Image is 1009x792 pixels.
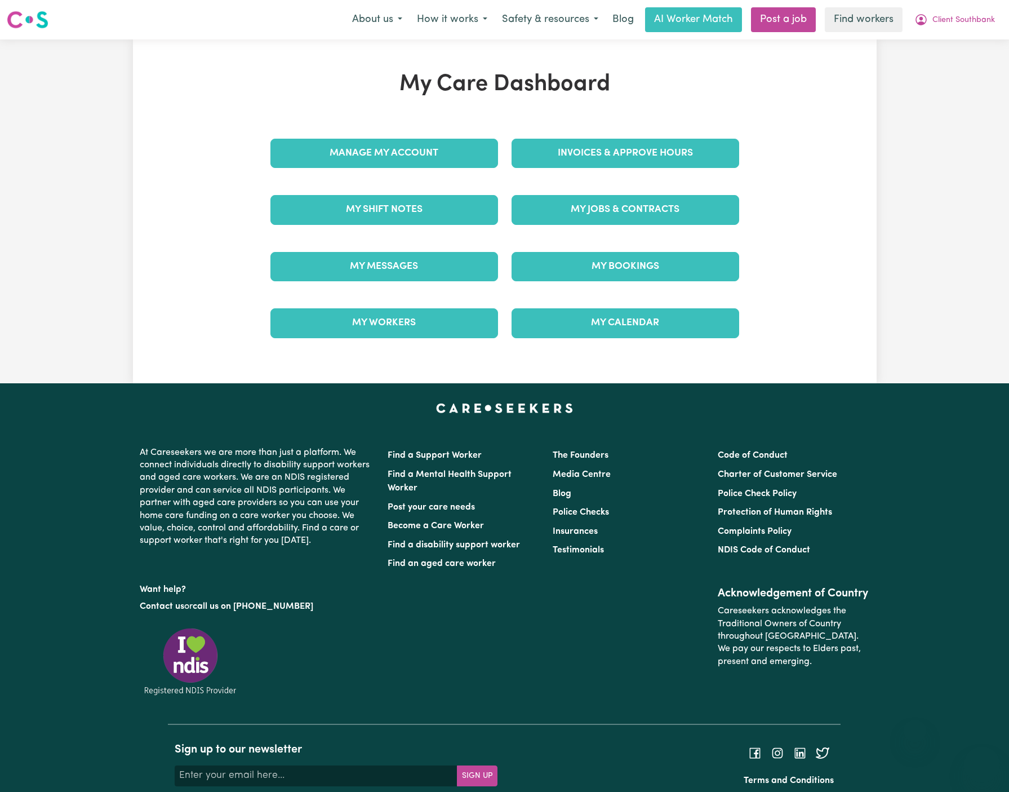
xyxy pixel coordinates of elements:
button: Subscribe [457,766,497,786]
a: Media Centre [553,470,611,479]
a: Police Check Policy [718,489,797,498]
a: Follow Careseekers on Twitter [816,748,829,757]
p: At Careseekers we are more than just a platform. We connect individuals directly to disability su... [140,442,374,552]
a: call us on [PHONE_NUMBER] [193,602,313,611]
a: Find an aged care worker [388,559,496,568]
a: Manage My Account [270,139,498,168]
a: Police Checks [553,508,609,517]
a: Terms and Conditions [744,776,834,785]
iframe: Close message [904,720,926,742]
a: Find a disability support worker [388,541,520,550]
a: Find workers [825,7,903,32]
button: Safety & resources [495,8,606,32]
a: Testimonials [553,546,604,555]
a: My Workers [270,308,498,338]
a: Post your care needs [388,503,475,512]
p: or [140,596,374,617]
h2: Acknowledgement of Country [718,587,869,600]
a: My Jobs & Contracts [512,195,739,224]
button: My Account [907,8,1002,32]
a: Follow Careseekers on Instagram [771,748,784,757]
a: Careseekers home page [436,404,573,413]
p: Want help? [140,579,374,596]
a: Find a Support Worker [388,451,482,460]
h1: My Care Dashboard [264,71,746,98]
h2: Sign up to our newsletter [175,743,497,756]
a: Follow Careseekers on LinkedIn [793,748,807,757]
a: Protection of Human Rights [718,508,832,517]
a: Charter of Customer Service [718,470,837,479]
a: Post a job [751,7,816,32]
span: Client Southbank [932,14,995,26]
a: Become a Care Worker [388,521,484,530]
iframe: Button to launch messaging window [964,747,1000,783]
a: My Calendar [512,308,739,338]
a: Invoices & Approve Hours [512,139,739,168]
a: NDIS Code of Conduct [718,546,810,555]
a: Follow Careseekers on Facebook [748,748,762,757]
button: About us [345,8,410,32]
a: Insurances [553,527,598,536]
a: AI Worker Match [645,7,742,32]
a: My Bookings [512,252,739,281]
button: How it works [410,8,495,32]
a: Blog [606,7,641,32]
a: Code of Conduct [718,451,788,460]
a: My Messages [270,252,498,281]
input: Enter your email here... [175,766,457,786]
img: Registered NDIS provider [140,626,241,697]
a: My Shift Notes [270,195,498,224]
a: Contact us [140,602,184,611]
a: The Founders [553,451,608,460]
img: Careseekers logo [7,10,48,30]
a: Blog [553,489,571,498]
a: Complaints Policy [718,527,792,536]
a: Find a Mental Health Support Worker [388,470,512,493]
p: Careseekers acknowledges the Traditional Owners of Country throughout [GEOGRAPHIC_DATA]. We pay o... [718,600,869,672]
a: Careseekers logo [7,7,48,33]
